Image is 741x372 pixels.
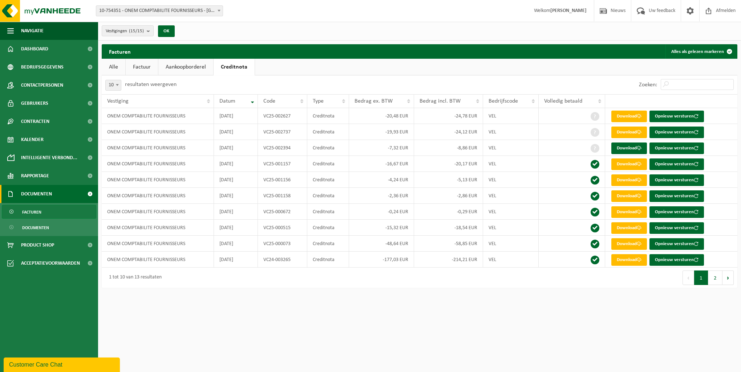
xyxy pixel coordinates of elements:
[102,236,214,252] td: ONEM COMPTABILITE FOURNISSEURS
[649,111,704,122] button: Opnieuw versturen
[214,124,258,140] td: [DATE]
[102,108,214,124] td: ONEM COMPTABILITE FOURNISSEURS
[414,172,483,188] td: -5,13 EUR
[611,111,647,122] a: Download
[102,25,154,36] button: Vestigingen(15/15)
[96,5,223,16] span: 10-754351 - ONEM COMPTABILITE FOURNISSEURS - BRUXELLES
[483,172,539,188] td: VEL
[21,22,44,40] span: Navigatie
[258,172,307,188] td: VC25-001156
[611,190,647,202] a: Download
[307,188,349,204] td: Creditnota
[214,204,258,220] td: [DATE]
[349,156,414,172] td: -16,67 EUR
[611,142,647,154] a: Download
[21,76,63,94] span: Contactpersonen
[214,156,258,172] td: [DATE]
[649,158,704,170] button: Opnieuw versturen
[420,98,461,104] span: Bedrag incl. BTW
[708,270,722,285] button: 2
[106,80,121,90] span: 10
[106,26,144,37] span: Vestigingen
[665,44,737,59] button: Alles als gelezen markeren
[611,222,647,234] a: Download
[649,190,704,202] button: Opnieuw versturen
[258,204,307,220] td: VC25-000672
[307,108,349,124] td: Creditnota
[483,188,539,204] td: VEL
[649,142,704,154] button: Opnieuw versturen
[483,156,539,172] td: VEL
[649,238,704,250] button: Opnieuw versturen
[694,270,708,285] button: 1
[483,140,539,156] td: VEL
[263,98,275,104] span: Code
[21,94,48,112] span: Gebruikers
[214,172,258,188] td: [DATE]
[307,236,349,252] td: Creditnota
[214,140,258,156] td: [DATE]
[214,108,258,124] td: [DATE]
[611,174,647,186] a: Download
[544,98,582,104] span: Volledig betaald
[258,108,307,124] td: VC25-002627
[307,156,349,172] td: Creditnota
[129,29,144,33] count: (15/15)
[158,59,213,75] a: Aankoopborderel
[258,140,307,156] td: VC25-002394
[102,252,214,268] td: ONEM COMPTABILITE FOURNISSEURS
[414,236,483,252] td: -58,85 EUR
[21,58,64,76] span: Bedrijfsgegevens
[414,124,483,140] td: -24,12 EUR
[307,252,349,268] td: Creditnota
[349,172,414,188] td: -4,24 EUR
[21,185,52,203] span: Documenten
[349,188,414,204] td: -2,36 EUR
[611,238,647,250] a: Download
[102,59,125,75] a: Alle
[414,108,483,124] td: -24,78 EUR
[102,44,138,58] h2: Facturen
[349,236,414,252] td: -48,64 EUR
[22,205,41,219] span: Facturen
[21,236,54,254] span: Product Shop
[414,140,483,156] td: -8,86 EUR
[611,127,647,138] a: Download
[307,220,349,236] td: Creditnota
[158,25,175,37] button: OK
[107,98,129,104] span: Vestiging
[483,108,539,124] td: VEL
[4,356,121,372] iframe: chat widget
[649,222,704,234] button: Opnieuw versturen
[2,205,96,219] a: Facturen
[611,206,647,218] a: Download
[22,221,49,235] span: Documenten
[125,82,177,87] label: resultaten weergeven
[214,220,258,236] td: [DATE]
[102,156,214,172] td: ONEM COMPTABILITE FOURNISSEURS
[21,149,77,167] span: Intelligente verbond...
[550,8,587,13] strong: [PERSON_NAME]
[214,236,258,252] td: [DATE]
[21,254,80,272] span: Acceptatievoorwaarden
[96,6,223,16] span: 10-754351 - ONEM COMPTABILITE FOURNISSEURS - BRUXELLES
[307,204,349,220] td: Creditnota
[639,82,657,88] label: Zoeken:
[102,172,214,188] td: ONEM COMPTABILITE FOURNISSEURS
[2,220,96,234] a: Documenten
[313,98,324,104] span: Type
[414,252,483,268] td: -214,21 EUR
[105,271,162,284] div: 1 tot 10 van 13 resultaten
[258,188,307,204] td: VC25-001158
[483,236,539,252] td: VEL
[307,172,349,188] td: Creditnota
[483,204,539,220] td: VEL
[102,188,214,204] td: ONEM COMPTABILITE FOURNISSEURS
[414,188,483,204] td: -2,86 EUR
[649,174,704,186] button: Opnieuw versturen
[102,220,214,236] td: ONEM COMPTABILITE FOURNISSEURS
[483,220,539,236] td: VEL
[258,252,307,268] td: VC24-003265
[611,158,647,170] a: Download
